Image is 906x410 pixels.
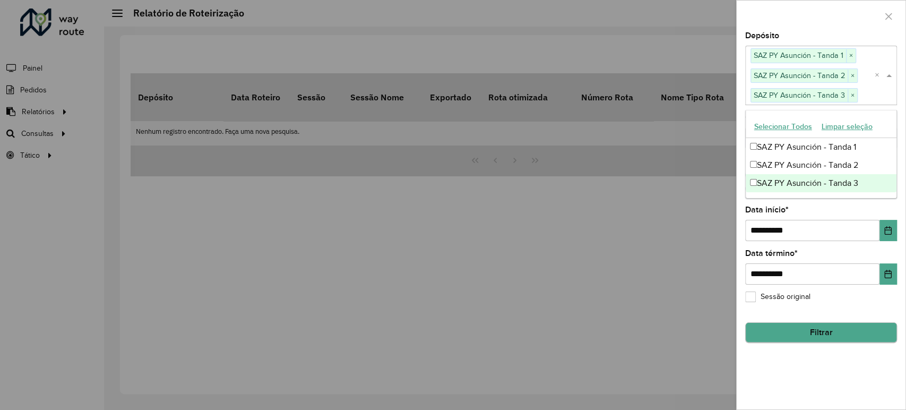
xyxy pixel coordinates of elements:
[848,70,857,82] span: ×
[746,174,896,192] div: SAZ PY Asunción - Tanda 3
[875,69,884,82] span: Clear all
[848,89,857,102] span: ×
[879,220,897,241] button: Choose Date
[746,138,896,156] div: SAZ PY Asunción - Tanda 1
[751,89,848,101] span: SAZ PY Asunción - Tanda 3
[749,118,817,135] button: Selecionar Todos
[745,247,798,260] label: Data término
[879,263,897,285] button: Choose Date
[745,291,810,302] label: Sessão original
[751,69,848,82] span: SAZ PY Asunción - Tanda 2
[746,156,896,174] div: SAZ PY Asunción - Tanda 2
[817,118,877,135] button: Limpar seleção
[751,49,846,62] span: SAZ PY Asunción - Tanda 1
[745,203,789,216] label: Data início
[745,322,897,343] button: Filtrar
[846,49,856,62] span: ×
[745,29,779,42] label: Depósito
[745,110,897,199] ng-dropdown-panel: Options list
